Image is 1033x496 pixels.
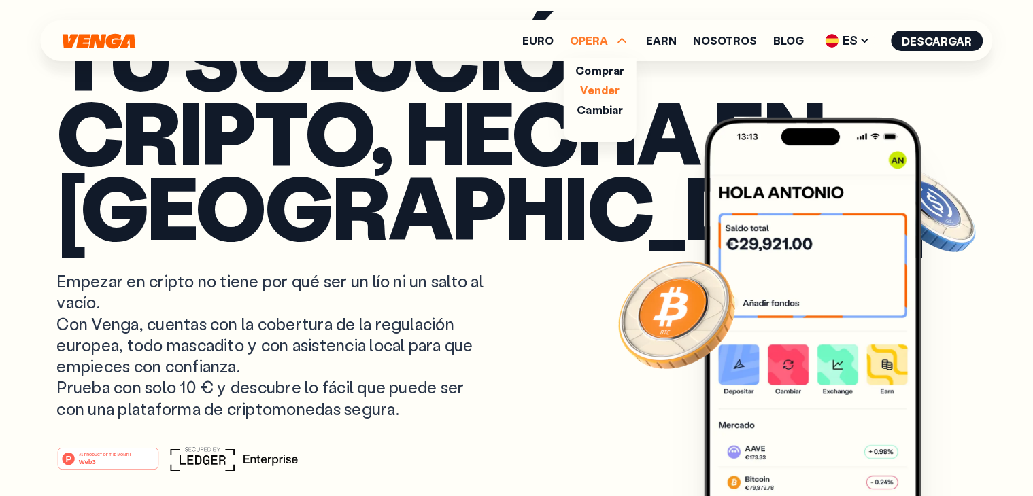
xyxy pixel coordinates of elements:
[694,35,758,46] a: Nosotros
[571,33,630,49] span: OPERA
[78,457,95,465] tspan: Web3
[79,453,131,457] tspan: #1 PRODUCT OF THE MONTH
[615,253,738,375] img: Bitcoin
[821,30,875,52] span: ES
[575,63,624,77] a: Comprar
[647,35,677,46] a: Earn
[571,35,609,46] span: OPERA
[581,83,620,97] a: Vender
[892,31,983,51] button: Descargar
[774,35,805,46] a: Blog
[881,161,979,259] img: USDC coin
[57,20,977,243] p: Tu solución cripto, hecha en [GEOGRAPHIC_DATA]
[57,455,159,473] a: #1 PRODUCT OF THE MONTHWeb3
[577,103,623,117] a: Cambiar
[826,34,839,48] img: flag-es
[57,270,487,419] p: Empezar en cripto no tiene por qué ser un lío ni un salto al vacío. Con Venga, cuentas con la cob...
[523,35,554,46] a: Euro
[61,33,137,49] svg: Inicio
